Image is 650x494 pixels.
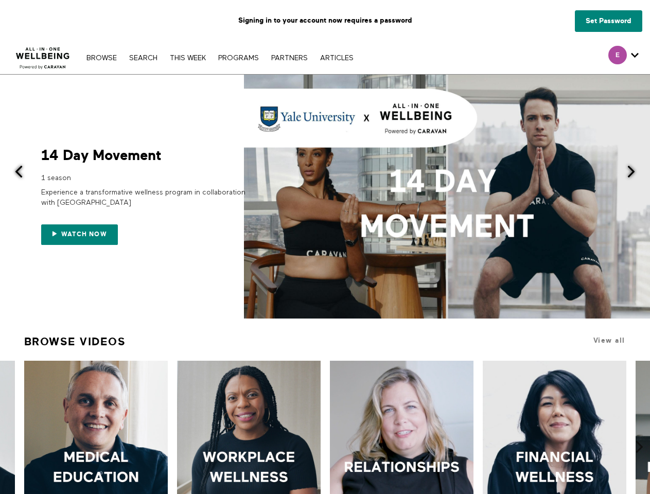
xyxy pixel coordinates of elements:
[24,331,126,352] a: Browse Videos
[124,55,163,62] a: Search
[315,55,359,62] a: ARTICLES
[575,10,642,32] a: Set Password
[8,8,642,33] p: Signing in to your account now requires a password
[601,41,646,74] div: Secondary
[165,55,211,62] a: THIS WEEK
[213,55,264,62] a: PROGRAMS
[81,55,122,62] a: Browse
[266,55,313,62] a: PARTNERS
[593,337,625,344] a: View all
[81,52,358,63] nav: Primary
[12,40,74,70] img: CARAVAN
